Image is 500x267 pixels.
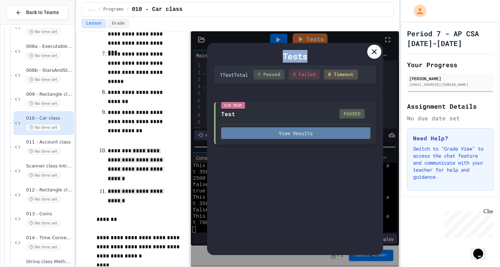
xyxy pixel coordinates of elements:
[407,114,494,122] div: No due date set
[26,100,61,107] span: No time set
[407,28,494,48] h1: Period 7 - AP CSA [DATE]-[DATE]
[26,220,61,227] span: No time set
[220,71,248,78] div: 1 Test Total
[221,127,370,139] button: View Results
[26,139,73,145] span: 011 - Account class
[126,7,129,12] span: /
[82,19,106,28] button: Lesson
[104,7,124,12] span: Programs
[6,5,68,20] button: Back to Teams
[26,172,61,179] span: No time set
[324,70,358,80] div: 0 Timeout
[470,239,493,260] iframe: chat widget
[221,102,245,109] div: I/O Test
[26,163,73,169] span: Scanner class Introduction
[26,68,73,74] span: 008b - StarsAndStripes
[26,124,61,131] span: No time set
[3,3,49,45] div: Chat with us now!Close
[26,259,73,265] span: String class Methods Introduction
[214,50,376,63] div: Tests
[26,28,61,35] span: No time set
[132,5,182,14] span: 010 - Car class
[26,235,73,241] span: 014 - Time Conversion
[26,52,61,59] span: No time set
[339,109,365,119] div: PASSED
[26,187,73,193] span: 012 - Rectangle class II
[407,60,494,70] h2: Your Progress
[26,115,73,121] span: 010 - Car class
[409,82,492,87] div: [EMAIL_ADDRESS][DOMAIN_NAME]
[221,110,235,118] div: Test
[409,75,492,82] div: [PERSON_NAME]
[254,70,285,80] div: 1 Passed
[26,148,61,155] span: No time set
[26,196,61,203] span: No time set
[26,244,61,250] span: No time set
[442,208,493,238] iframe: chat widget
[26,9,59,16] span: Back to Teams
[88,7,95,12] span: ...
[26,76,61,83] span: No time set
[26,211,73,217] span: 013 - Coins
[98,7,100,12] span: /
[289,70,320,80] div: 0 Failed
[107,19,129,28] button: Grade
[26,91,73,97] span: 009 - Rectangle class
[413,134,488,142] h3: Need Help?
[407,101,494,111] h2: Assignment Details
[413,145,488,180] p: Switch to "Grade View" to access the chat feature and communicate with your teacher for help and ...
[406,3,428,19] div: My Account
[26,44,73,50] span: 008a - Executable class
